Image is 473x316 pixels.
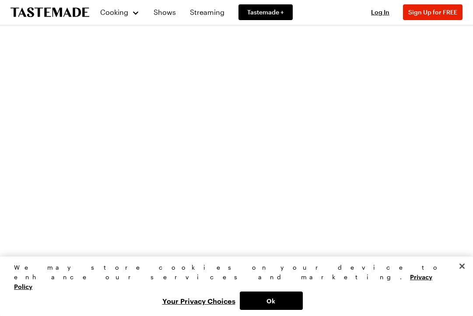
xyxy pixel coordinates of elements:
[11,7,89,17] a: To Tastemade Home Page
[240,292,303,310] button: Ok
[371,8,389,16] span: Log In
[158,292,240,310] button: Your Privacy Choices
[14,263,452,310] div: Privacy
[100,8,128,16] span: Cooking
[403,4,462,20] button: Sign Up for FREE
[14,263,452,292] div: We may store cookies on your device to enhance our services and marketing.
[100,2,140,23] button: Cooking
[363,8,398,17] button: Log In
[408,8,457,16] span: Sign Up for FREE
[452,257,472,276] button: Close
[238,4,293,20] a: Tastemade +
[247,8,284,17] span: Tastemade +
